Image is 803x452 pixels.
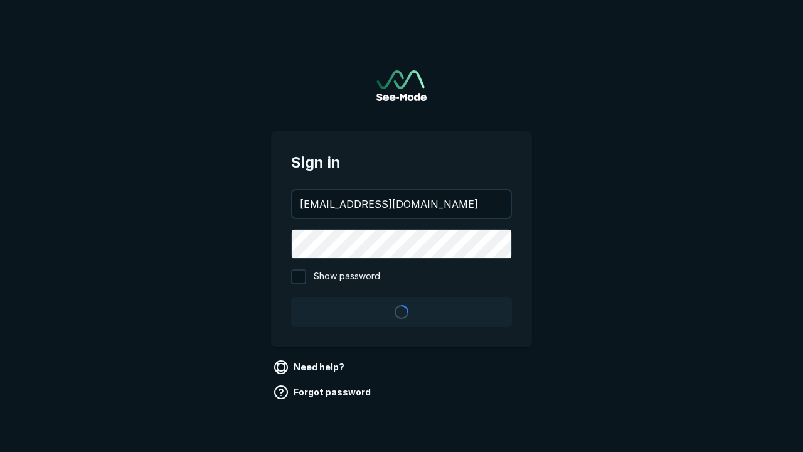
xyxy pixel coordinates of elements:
span: Show password [314,269,380,284]
a: Forgot password [271,382,376,402]
a: Need help? [271,357,349,377]
a: Go to sign in [376,70,427,101]
img: See-Mode Logo [376,70,427,101]
input: your@email.com [292,190,511,218]
span: Sign in [291,151,512,174]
